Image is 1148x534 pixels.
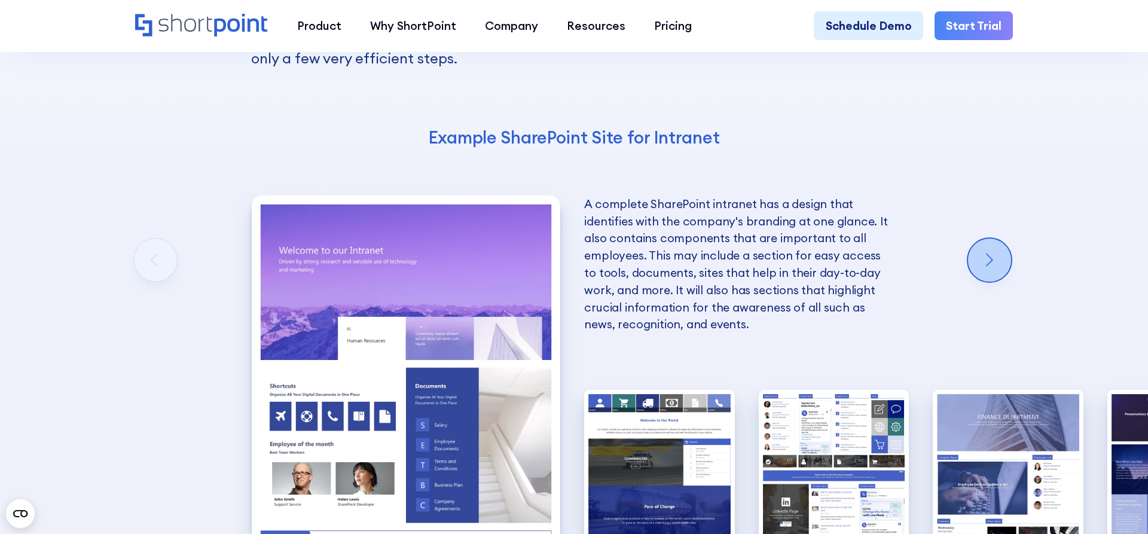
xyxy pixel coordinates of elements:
[584,196,893,333] p: A complete SharePoint intranet has a design that identifies with the company's branding at one gl...
[135,14,268,39] a: Home
[283,11,356,40] a: Product
[370,17,456,35] div: Why ShortPoint
[933,395,1148,534] iframe: Chat Widget
[297,17,341,35] div: Product
[552,11,640,40] a: Resources
[640,11,706,40] a: Pricing
[935,11,1013,40] a: Start Trial
[356,11,471,40] a: Why ShortPoint
[471,11,552,40] a: Company
[567,17,625,35] div: Resources
[485,17,538,35] div: Company
[251,126,897,148] h4: Example SharePoint Site for Intranet
[654,17,692,35] div: Pricing
[6,499,35,528] button: Open CMP widget
[968,239,1011,282] div: Next slide
[814,11,923,40] a: Schedule Demo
